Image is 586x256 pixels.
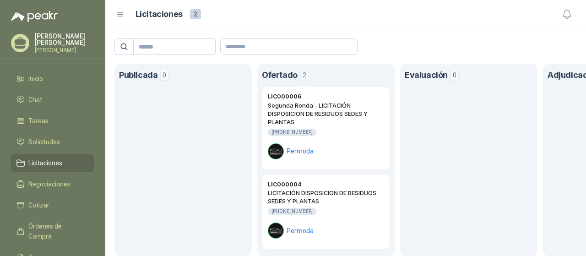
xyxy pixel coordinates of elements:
[28,179,71,189] span: Negociaciones
[268,189,384,205] h2: LICITACIÓN DISPOSICION DE RESIDUOS SEDES Y PLANTAS
[35,33,94,46] p: [PERSON_NAME] [PERSON_NAME]
[300,70,309,81] span: 2
[28,158,62,168] span: Licitaciones
[28,137,60,147] span: Solicitudes
[11,11,58,22] img: Logo peakr
[160,70,168,81] span: 0
[268,129,316,136] div: [PHONE_NUMBER]
[268,101,384,126] h2: Segunda Ronda - LICITACIÓN DISPOSICION DE RESIDUOS SEDES Y PLANTAS
[11,133,94,151] a: Solicitudes
[268,223,283,238] img: Company Logo
[268,180,301,189] h3: LIC000004
[268,208,316,215] div: [PHONE_NUMBER]
[268,93,301,101] h3: LIC000006
[35,48,94,53] p: [PERSON_NAME]
[11,218,94,245] a: Órdenes de Compra
[119,69,157,82] h1: Publicada
[287,146,314,156] span: Permoda
[28,116,49,126] span: Tareas
[28,200,49,210] span: Cotizar
[190,9,201,19] span: 2
[11,175,94,193] a: Negociaciones
[11,196,94,214] a: Cotizar
[268,144,283,159] img: Company Logo
[287,226,314,236] span: Permoda
[262,87,390,170] a: LIC000006Segunda Ronda - LICITACIÓN DISPOSICION DE RESIDUOS SEDES Y PLANTAS[PHONE_NUMBER]Company ...
[11,70,94,87] a: Inicio
[405,69,448,82] h1: Evaluación
[262,69,298,82] h1: Ofertado
[136,8,183,21] h1: Licitaciones
[28,95,42,105] span: Chat
[11,91,94,109] a: Chat
[262,174,390,250] a: LIC000004LICITACIÓN DISPOSICION DE RESIDUOS SEDES Y PLANTAS[PHONE_NUMBER]Company LogoPermoda
[11,154,94,172] a: Licitaciones
[28,74,43,84] span: Inicio
[11,112,94,130] a: Tareas
[28,221,86,241] span: Órdenes de Compra
[450,70,459,81] span: 0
